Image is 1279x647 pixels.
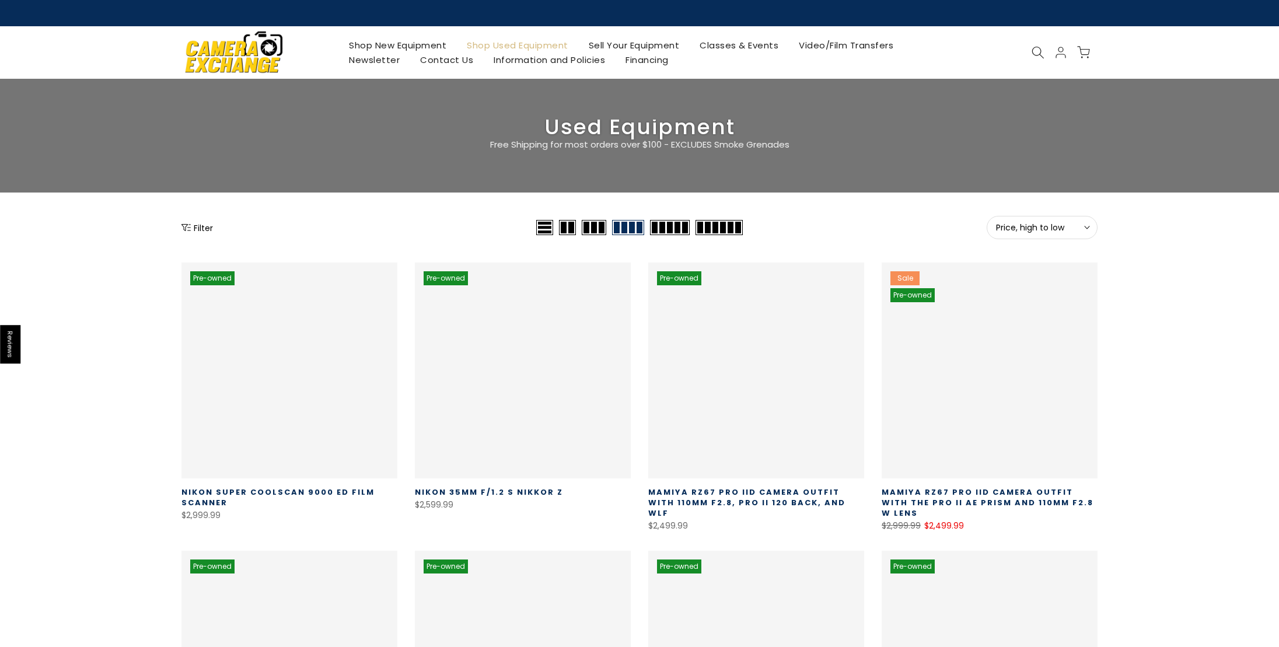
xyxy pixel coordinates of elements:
div: $2,499.99 [648,519,864,533]
a: Newsletter [339,53,410,67]
del: $2,999.99 [882,520,921,531]
span: Price, high to low [996,222,1088,233]
a: Mamiya RZ67 Pro IID Camera Outfit with the Pro II AE Prism and 110MM F2.8 W Lens [882,487,1093,519]
div: $2,999.99 [181,508,397,523]
a: Nikon 35mm f/1.2 S Nikkor Z [415,487,563,498]
div: $2,599.99 [415,498,631,512]
p: Free Shipping for most orders over $100 - EXCLUDES Smoke Grenades [421,138,858,152]
a: Financing [616,53,679,67]
ins: $2,499.99 [924,519,964,533]
a: Contact Us [410,53,484,67]
a: Video/Film Transfers [789,38,904,53]
a: Sell Your Equipment [578,38,690,53]
a: Shop New Equipment [339,38,457,53]
h3: Used Equipment [181,120,1098,135]
a: Nikon Super Coolscan 9000 ED Film Scanner [181,487,375,508]
button: Price, high to low [987,216,1098,239]
a: Shop Used Equipment [457,38,579,53]
a: Classes & Events [690,38,789,53]
a: Mamiya RZ67 Pro IID Camera Outfit with 110MM F2.8, Pro II 120 Back, and WLF [648,487,845,519]
a: Information and Policies [484,53,616,67]
button: Show filters [181,222,213,233]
